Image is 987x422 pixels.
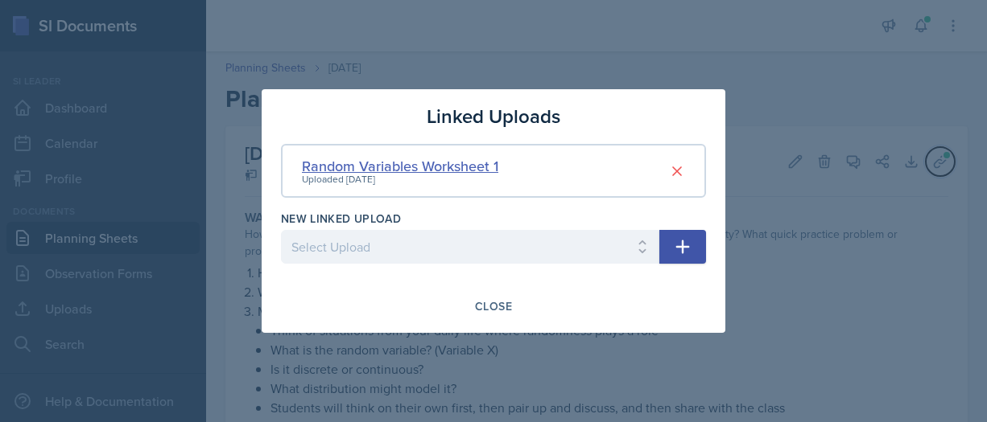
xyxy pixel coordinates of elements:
div: Close [475,300,512,313]
h3: Linked Uploads [427,102,560,131]
div: Random Variables Worksheet 1 [302,155,498,177]
label: New Linked Upload [281,211,401,227]
div: Uploaded [DATE] [302,172,498,186]
button: Close [465,293,522,320]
